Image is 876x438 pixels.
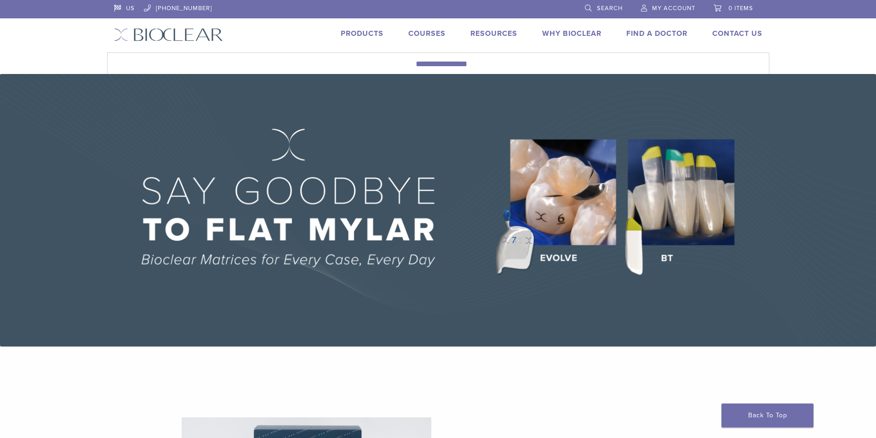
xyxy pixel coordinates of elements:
[114,28,223,41] img: Bioclear
[470,29,517,38] a: Resources
[542,29,601,38] a: Why Bioclear
[721,404,813,427] a: Back To Top
[652,5,695,12] span: My Account
[626,29,687,38] a: Find A Doctor
[728,5,753,12] span: 0 items
[408,29,446,38] a: Courses
[712,29,762,38] a: Contact Us
[341,29,384,38] a: Products
[597,5,623,12] span: Search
